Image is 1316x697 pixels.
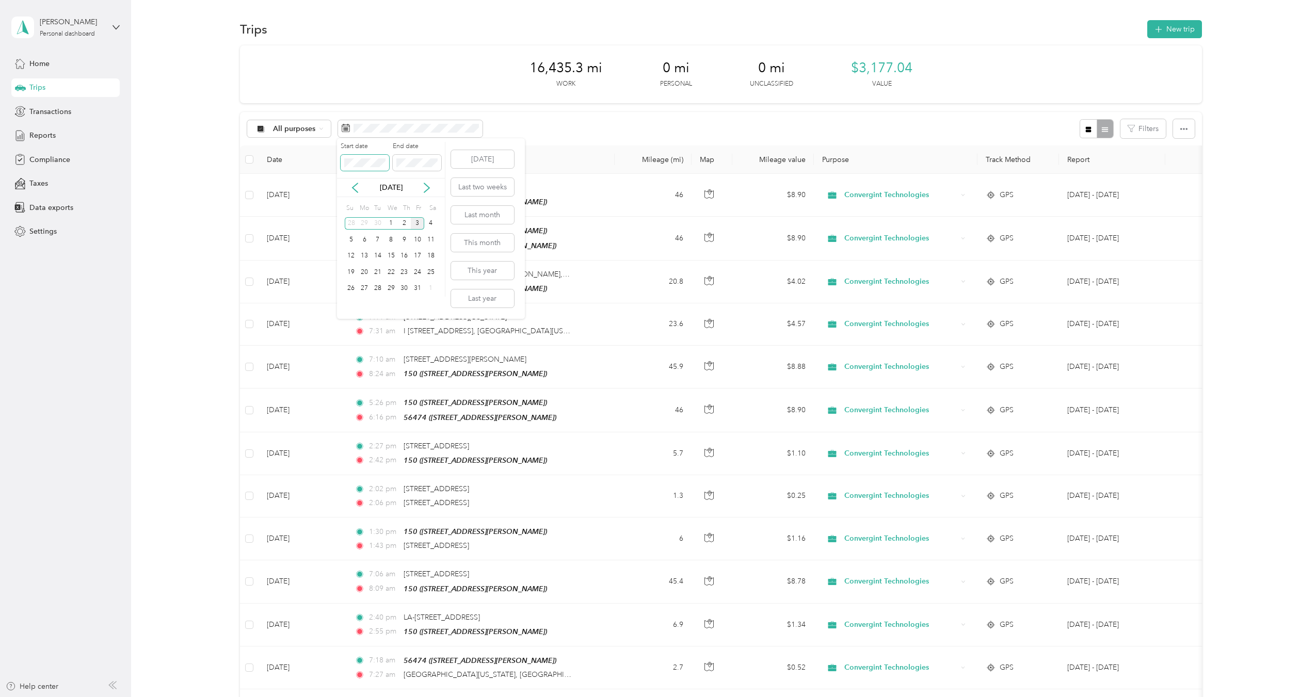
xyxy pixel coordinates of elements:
span: 0 mi [758,60,785,76]
span: $3,177.04 [851,60,912,76]
th: Date [259,145,346,174]
span: GPS [1000,233,1014,244]
button: Last year [451,289,514,307]
td: $4.02 [732,261,814,303]
div: 7 [371,233,384,246]
td: 1.3 [615,475,692,517]
td: Oct 1 - 31, 2025 [1059,303,1165,346]
th: Purpose [814,145,977,174]
td: $8.90 [732,388,814,432]
td: Oct 1 - 31, 2025 [1059,346,1165,388]
div: 10 [411,233,424,246]
td: $8.88 [732,346,814,388]
td: $8.90 [732,217,814,260]
td: [DATE] [259,560,346,603]
div: Su [345,201,355,215]
span: GPS [1000,404,1014,416]
span: [GEOGRAPHIC_DATA][US_STATE], [GEOGRAPHIC_DATA] [404,670,594,679]
div: 28 [371,282,384,295]
span: GPS [1000,662,1014,673]
div: 12 [345,250,358,263]
div: 15 [384,250,398,263]
td: $0.52 [732,646,814,689]
div: 5 [345,233,358,246]
span: GPS [1000,448,1014,459]
td: [DATE] [259,303,346,346]
span: Convergint Technologies [844,318,957,330]
button: New trip [1147,20,1202,38]
span: 2:55 pm [369,626,398,637]
td: 20.8 [615,261,692,303]
td: $1.10 [732,432,814,475]
span: [STREET_ADDRESS] [404,498,469,507]
td: 46 [615,217,692,260]
button: Last two weeks [451,178,514,196]
span: 2:02 pm [369,483,398,495]
div: 6 [358,233,371,246]
span: Convergint Technologies [844,233,957,244]
div: 3 [411,217,424,230]
span: [STREET_ADDRESS] [404,484,469,493]
div: 13 [358,250,371,263]
td: 46 [615,388,692,432]
span: 150 ([STREET_ADDRESS][PERSON_NAME]) [404,456,547,464]
div: 26 [345,282,358,295]
th: Mileage value [732,145,814,174]
span: Convergint Technologies [844,189,957,201]
span: Taxes [29,178,48,189]
div: 27 [358,282,371,295]
div: 1 [424,282,438,295]
span: 7:31 am [369,326,398,337]
td: Oct 1 - 31, 2025 [1059,261,1165,303]
label: End date [393,142,441,151]
td: 6.9 [615,604,692,646]
div: 11 [424,233,438,246]
span: Convergint Technologies [844,448,957,459]
div: Personal dashboard [40,31,95,37]
span: LA-[STREET_ADDRESS] [404,613,480,622]
td: [DATE] [259,388,346,432]
div: 17 [411,250,424,263]
th: Map [692,145,732,174]
button: This month [451,234,514,252]
span: 150 ([STREET_ADDRESS][PERSON_NAME]) [404,627,547,636]
td: Sep 1 - 30, 2025 [1059,517,1165,560]
td: [DATE] [259,346,346,388]
td: Sep 1 - 30, 2025 [1059,388,1165,432]
span: 7:06 am [369,569,398,580]
div: Mo [358,201,369,215]
td: Oct 1 - 31, 2025 [1059,217,1165,260]
td: [DATE] [259,261,346,303]
span: Convergint Technologies [844,619,957,630]
td: [DATE] [259,517,346,560]
span: Convergint Technologies [844,276,957,287]
td: Sep 1 - 30, 2025 [1059,432,1165,475]
div: We [386,201,398,215]
span: I-10 W, [GEOGRAPHIC_DATA][PERSON_NAME], [GEOGRAPHIC_DATA], [GEOGRAPHIC_DATA] [404,270,717,279]
span: 7:27 am [369,669,398,680]
td: 6 [615,517,692,560]
span: 150 ([STREET_ADDRESS][PERSON_NAME]) [404,369,547,378]
span: 56474 ([STREET_ADDRESS][PERSON_NAME]) [404,656,556,664]
span: 0 mi [663,60,689,76]
span: [STREET_ADDRESS] [404,442,469,450]
div: 31 [411,282,424,295]
td: Oct 1 - 31, 2025 [1059,174,1165,217]
span: Reports [29,130,56,141]
td: [DATE] [259,475,346,517]
iframe: Everlance-gr Chat Button Frame [1258,639,1316,697]
span: GPS [1000,533,1014,544]
div: 29 [384,282,398,295]
span: [STREET_ADDRESS] [404,541,469,550]
span: Convergint Technologies [844,490,957,501]
span: Convergint Technologies [844,662,957,673]
span: Data exports [29,202,73,213]
td: [DATE] [259,646,346,689]
div: 28 [345,217,358,230]
p: [DATE] [370,182,413,193]
div: 1 [384,217,398,230]
button: Help center [6,681,58,692]
div: 21 [371,266,384,279]
div: [PERSON_NAME] [40,17,104,27]
span: GPS [1000,318,1014,330]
